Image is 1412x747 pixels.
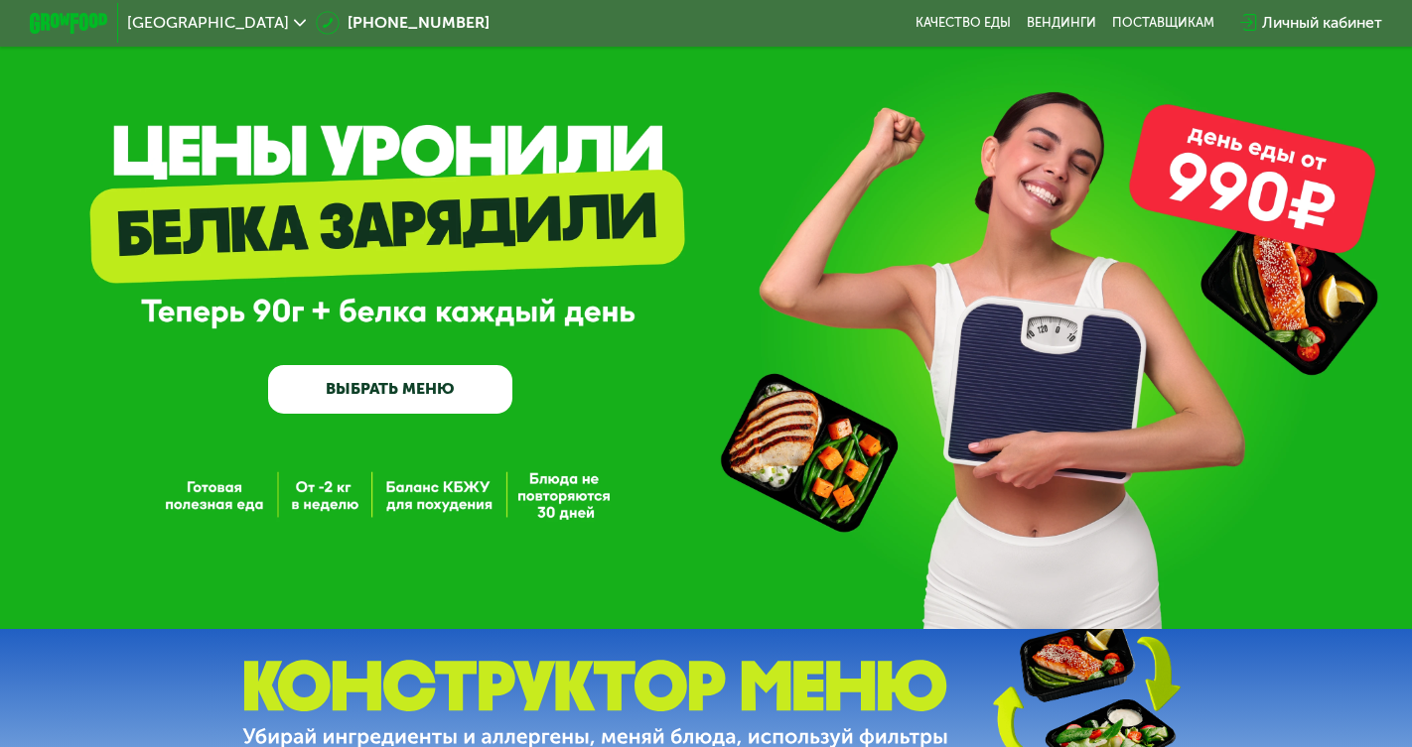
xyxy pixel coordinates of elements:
[268,365,512,414] a: ВЫБРАТЬ МЕНЮ
[916,15,1011,31] a: Качество еды
[1027,15,1096,31] a: Вендинги
[1262,11,1382,35] div: Личный кабинет
[1112,15,1214,31] div: поставщикам
[316,11,490,35] a: [PHONE_NUMBER]
[127,15,289,31] span: [GEOGRAPHIC_DATA]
